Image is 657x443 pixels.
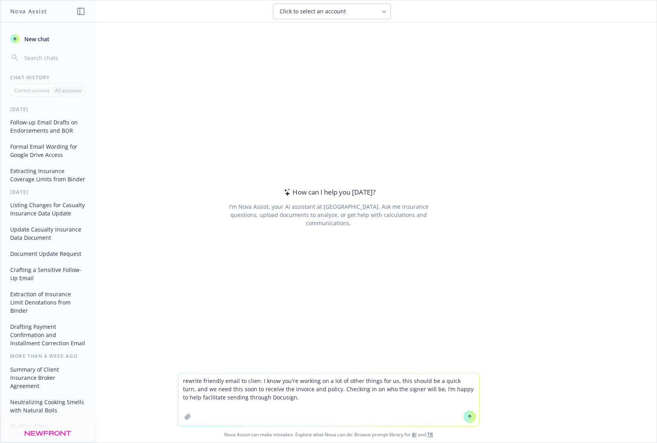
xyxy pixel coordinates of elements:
[10,7,47,15] h1: Nova Assist
[7,320,88,350] button: Drafting Payment Confirmation and Installment Correction Email
[280,7,346,15] span: Click to select an account
[1,74,95,81] div: Chat History
[178,374,479,426] textarea: rewrite friendly email to clien: I know you're working on a lot of other things for us, this shou...
[14,87,49,94] p: Current account
[7,247,88,260] button: Document Update Request
[7,420,88,441] button: Drafting Client Communication Emails
[1,106,95,113] div: [DATE]
[1,189,95,195] div: [DATE]
[23,35,49,43] span: New chat
[7,363,88,392] button: Summary of Client Insurance Broker Agreement
[23,52,85,63] input: Search chats
[55,87,81,94] p: All accounts
[7,199,88,220] button: Listing Changes for Casualty Insurance Data Update
[7,164,88,186] button: Extracting Insurance Coverage Limits from Binder
[7,140,88,161] button: Formal Email Wording for Google Drive Access
[4,427,653,443] span: Nova Assist can make mistakes. Explore what Nova can do: Browse prompt library for and
[1,353,95,359] div: More than a week ago
[7,263,88,284] button: Crafting a Sensitive Follow-Up Email
[412,431,417,438] a: BI
[7,32,88,46] button: New chat
[218,202,439,227] div: I'm Nova Assist, your AI assistant at [GEOGRAPHIC_DATA]. Ask me insurance questions, upload docum...
[7,396,88,417] button: Neutralizing Cooking Smells with Natural Boils
[273,4,391,19] button: Click to select an account
[282,187,375,197] div: How can I help you [DATE]?
[7,288,88,317] button: Extraction of Insurance Limit Denotations from Binder
[7,116,88,137] button: Follow-up Email Drafts on Endorsements and BOR
[427,431,433,438] a: TR
[7,223,88,244] button: Update Casualty Insurance Data Document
